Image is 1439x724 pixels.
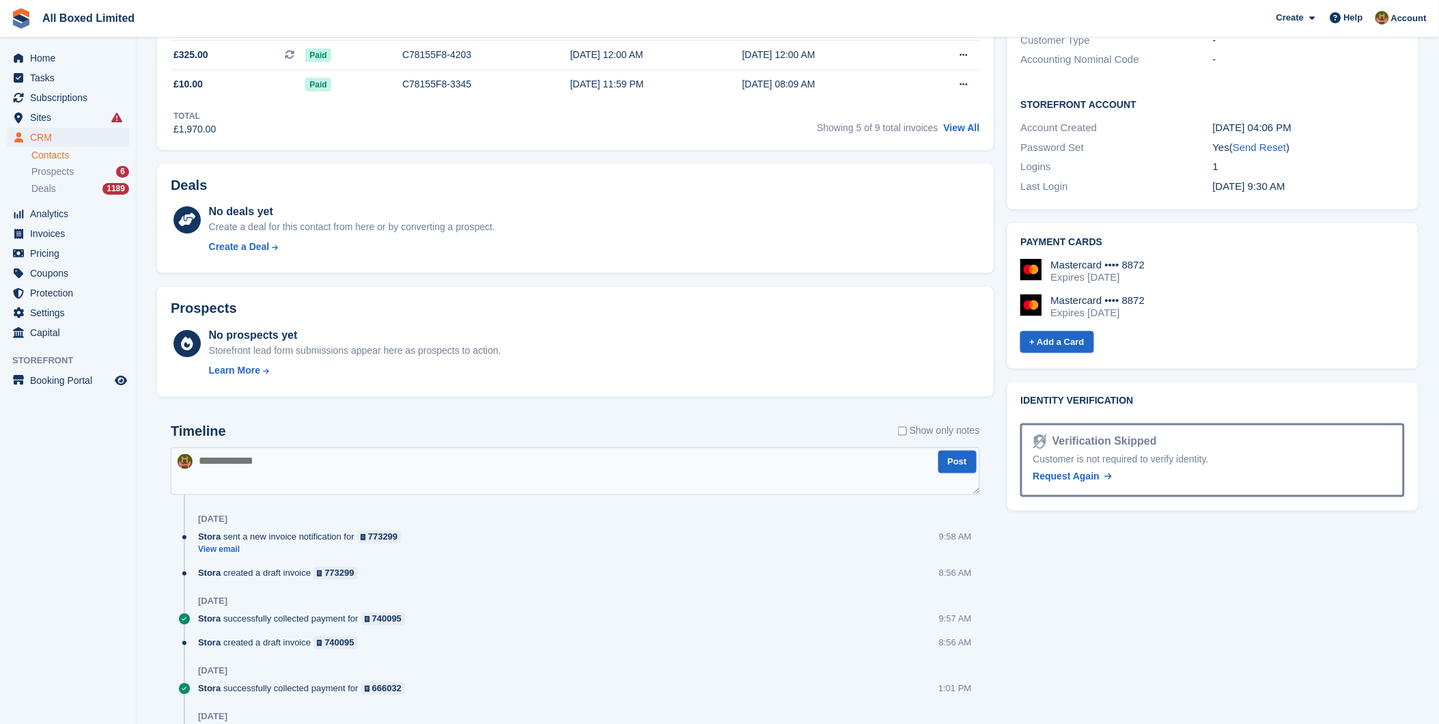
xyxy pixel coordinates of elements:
[7,303,129,322] a: menu
[324,637,354,650] div: 740095
[198,666,227,677] div: [DATE]
[102,183,129,195] div: 1189
[171,301,237,316] h2: Prospects
[198,637,365,650] div: created a draft invoice
[209,220,495,234] div: Create a deal for this contact from here or by converting a prospect.
[1233,141,1286,153] a: Send Reset
[111,112,122,123] i: Smart entry sync failures have occurred
[361,682,406,695] a: 666032
[198,596,227,607] div: [DATE]
[31,182,56,195] span: Deals
[817,122,938,133] span: Showing 5 of 9 total invoices
[324,567,354,580] div: 773299
[1213,52,1405,68] div: -
[1033,471,1100,482] span: Request Again
[1051,259,1145,271] div: Mastercard •••• 8872
[209,344,501,358] div: Storefront lead form submissions appear here as prospects to action.
[171,178,207,193] h2: Deals
[11,8,31,29] img: stora-icon-8386f47178a22dfd0bd8f6a31ec36ba5ce8667c1dd55bd0f319d3a0aa187defe.svg
[198,637,221,650] span: Stora
[30,224,112,243] span: Invoices
[1051,307,1145,319] div: Expires [DATE]
[313,567,358,580] a: 773299
[198,712,227,723] div: [DATE]
[209,240,270,254] div: Create a Deal
[30,88,112,107] span: Subscriptions
[1213,120,1405,136] div: [DATE] 04:06 PM
[30,303,112,322] span: Settings
[209,363,260,378] div: Learn More
[1033,434,1047,449] img: Identity Verification Ready
[7,371,129,390] a: menu
[1021,237,1405,248] h2: Payment cards
[1021,159,1213,175] div: Logins
[7,244,129,263] a: menu
[30,283,112,303] span: Protection
[173,77,203,92] span: £10.00
[171,424,226,440] h2: Timeline
[372,613,402,626] div: 740095
[570,48,742,62] div: [DATE] 12:00 AM
[12,354,136,367] span: Storefront
[7,88,129,107] a: menu
[198,682,412,695] div: successfully collected payment for
[173,110,216,122] div: Total
[30,128,112,147] span: CRM
[31,182,129,196] a: Deals 1189
[1021,52,1213,68] div: Accounting Nominal Code
[1021,396,1405,407] h2: Identity verification
[944,122,980,133] a: View All
[30,108,112,127] span: Sites
[30,371,112,390] span: Booking Portal
[1213,159,1405,175] div: 1
[7,48,129,68] a: menu
[30,323,112,342] span: Capital
[1276,11,1304,25] span: Create
[742,48,913,62] div: [DATE] 12:00 AM
[7,264,129,283] a: menu
[7,108,129,127] a: menu
[7,128,129,147] a: menu
[1021,179,1213,195] div: Last Login
[37,7,140,29] a: All Boxed Limited
[30,48,112,68] span: Home
[7,204,129,223] a: menu
[209,204,495,220] div: No deals yet
[939,531,972,544] div: 9:58 AM
[173,48,208,62] span: £325.00
[178,454,193,469] img: Sharon Hawkins
[1033,470,1113,484] a: Request Again
[402,48,570,62] div: C78155F8-4203
[30,264,112,283] span: Coupons
[939,637,972,650] div: 8:56 AM
[198,567,365,580] div: created a draft invoice
[1020,331,1094,354] a: + Add a Card
[1213,140,1405,156] div: Yes
[30,68,112,87] span: Tasks
[173,122,216,137] div: £1,970.00
[209,363,501,378] a: Learn More
[1051,294,1145,307] div: Mastercard •••• 8872
[31,165,74,178] span: Prospects
[402,77,570,92] div: C78155F8-3345
[1021,97,1405,111] h2: Storefront Account
[198,682,221,695] span: Stora
[938,682,971,695] div: 1:01 PM
[209,240,495,254] a: Create a Deal
[116,166,129,178] div: 6
[30,244,112,263] span: Pricing
[570,77,742,92] div: [DATE] 11:59 PM
[1033,453,1392,467] div: Customer is not required to verify identity.
[1021,140,1213,156] div: Password Set
[305,78,331,92] span: Paid
[1021,120,1213,136] div: Account Created
[939,567,972,580] div: 8:56 AM
[361,613,406,626] a: 740095
[1021,33,1213,48] div: Customer Type
[30,204,112,223] span: Analytics
[898,424,907,438] input: Show only notes
[7,323,129,342] a: menu
[742,77,913,92] div: [DATE] 08:09 AM
[1020,294,1042,316] img: Mastercard Logo
[1213,33,1405,48] div: -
